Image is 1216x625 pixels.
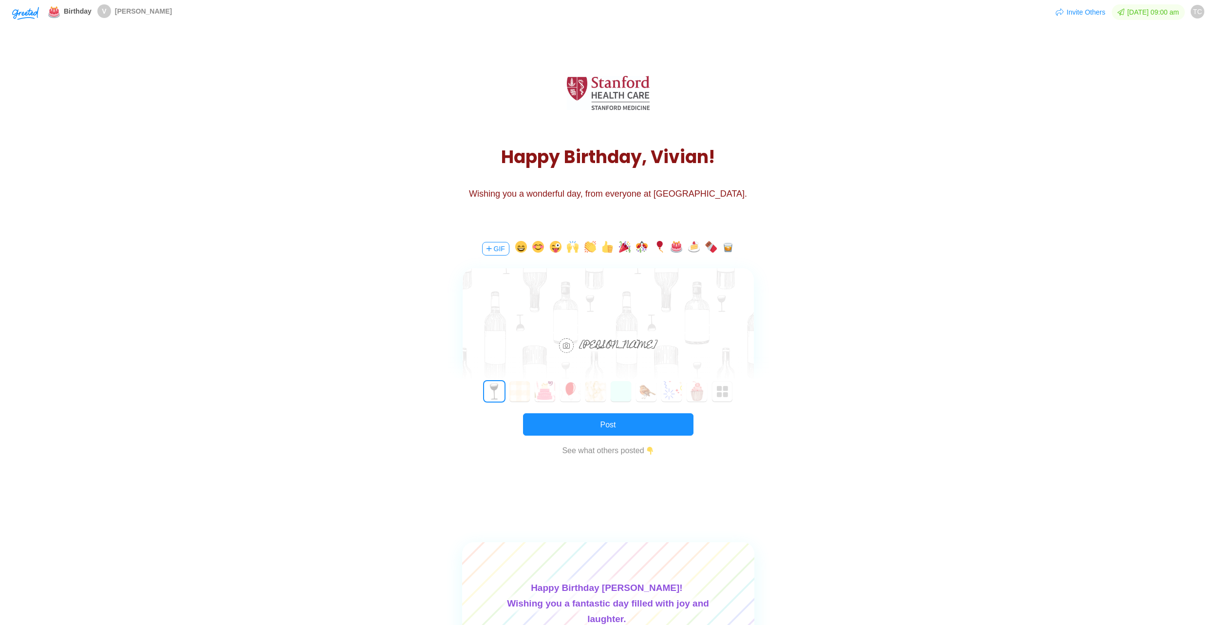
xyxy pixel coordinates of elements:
[1193,5,1202,18] span: TC
[654,241,665,257] button: emoji
[661,381,682,402] button: 7
[523,413,693,436] button: Post
[646,447,654,455] img: 👇
[560,381,580,402] button: 3
[705,241,717,257] button: emoji
[687,381,707,402] button: 8
[535,381,555,402] button: 2
[48,4,60,18] span: emoji
[515,241,527,257] button: emoji
[482,242,509,256] button: GIF
[567,76,650,110] img: Greeted
[484,381,505,402] button: 0
[611,381,631,402] button: 5
[64,7,92,15] span: Birthday
[102,4,106,18] span: V
[580,337,657,355] span: [PERSON_NAME]
[636,381,656,402] button: 6
[48,6,60,18] img: 🎂
[532,241,544,257] button: emoji
[722,241,734,257] button: emoji
[619,241,631,257] button: emoji
[584,241,596,257] button: emoji
[717,386,729,398] img: Greeted
[567,241,579,257] button: emoji
[585,381,606,402] button: 4
[671,241,682,257] button: emoji
[12,7,39,20] img: Greeted
[688,241,700,257] button: emoji
[1055,4,1105,20] button: Invite Others
[636,241,648,257] button: emoji
[509,381,530,402] button: 1
[462,188,754,200] div: Wishing you a wonderful day, from everyone at [GEOGRAPHIC_DATA].
[523,441,693,464] a: See what others posted👇
[1112,4,1185,20] span: [DATE] 09:00 am
[601,241,613,257] button: emoji
[550,241,561,257] button: emoji
[115,7,172,15] span: [PERSON_NAME]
